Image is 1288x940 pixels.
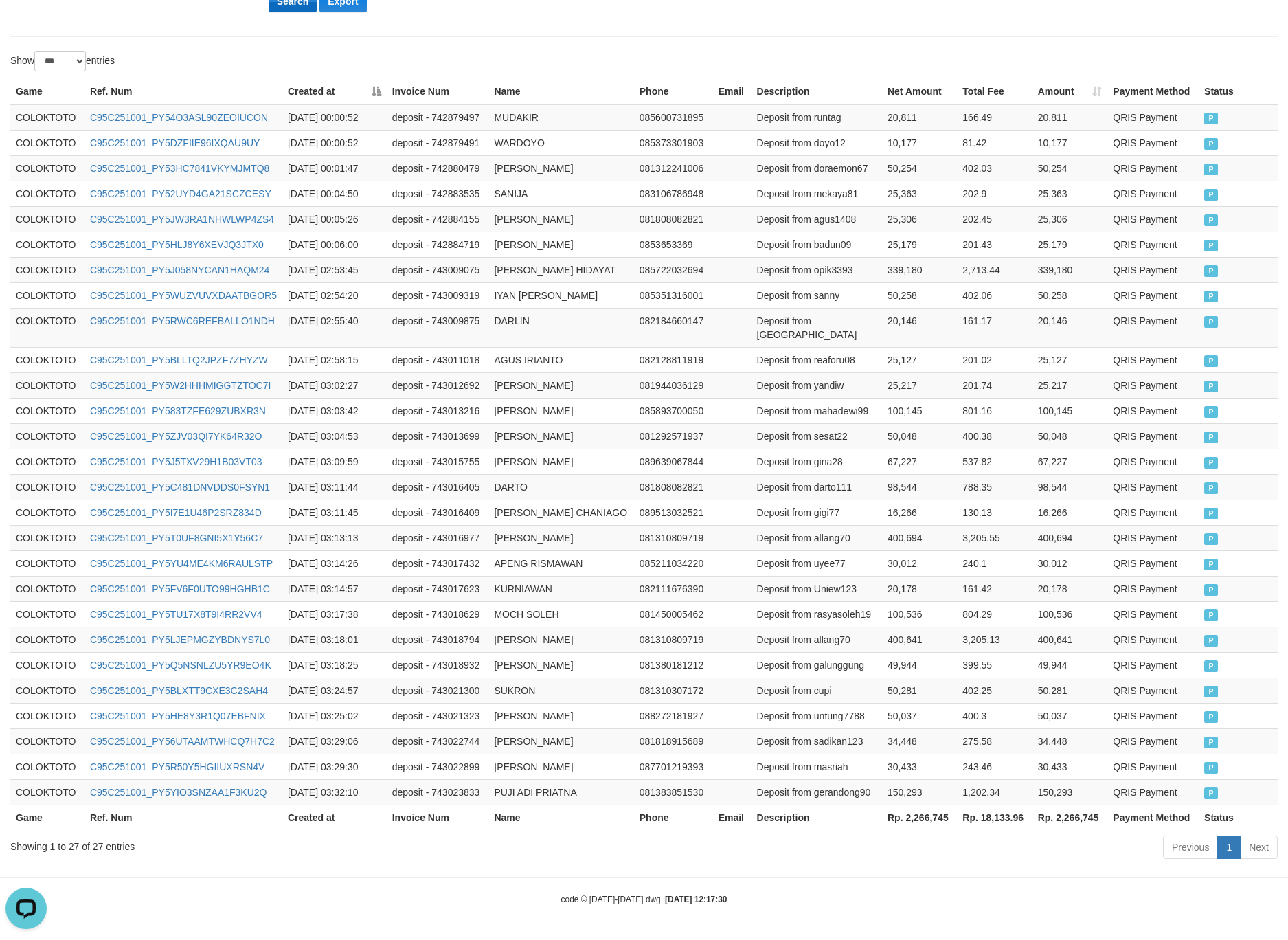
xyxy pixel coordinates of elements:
td: 30,012 [1032,550,1108,576]
td: Deposit from mahadewi99 [752,398,882,423]
span: PAID [1204,482,1218,494]
td: 081808082821 [634,474,713,500]
td: 16,266 [882,500,957,525]
td: 085722032694 [634,257,713,282]
span: PAID [1204,559,1218,570]
td: [DATE] 02:55:40 [282,308,387,347]
td: 400.38 [957,423,1032,449]
a: C95C251001_PY5LJEPMGZYBDNYS7L0 [90,634,270,645]
span: PAID [1204,457,1218,469]
td: DARLIN [488,308,633,347]
td: 085600731895 [634,104,713,131]
td: 81.42 [957,130,1032,155]
td: [PERSON_NAME] [488,155,633,181]
td: deposit - 743017623 [387,576,489,601]
td: 100,145 [1032,398,1108,423]
td: 20,178 [1032,576,1108,601]
a: Next [1240,836,1278,859]
td: 25,217 [1032,372,1108,398]
td: deposit - 743009875 [387,308,489,347]
a: C95C251001_PY53HC7841VKYMJMTQ8 [90,163,269,174]
td: Deposit from doraemon67 [752,155,882,181]
span: PAID [1204,214,1218,226]
td: [DATE] 03:09:59 [282,449,387,474]
td: 081450005462 [634,601,713,627]
td: deposit - 743017432 [387,550,489,576]
select: Showentries [34,51,86,71]
td: [DATE] 00:00:52 [282,130,387,155]
th: Invoice Num [387,79,489,104]
td: 085893700050 [634,398,713,423]
td: COLOKTOTO [10,550,84,576]
td: 081808082821 [634,206,713,232]
td: QRIS Payment [1107,347,1199,372]
th: Name [488,79,633,104]
td: 25,306 [1032,206,1108,232]
td: 3,205.13 [957,627,1032,652]
td: QRIS Payment [1107,550,1199,576]
td: 339,180 [882,257,957,282]
span: PAID [1204,164,1218,175]
td: QRIS Payment [1107,398,1199,423]
span: PAID [1204,660,1218,672]
td: 081310809719 [634,525,713,550]
td: COLOKTOTO [10,398,84,423]
td: 082111676390 [634,576,713,601]
td: Deposit from mekaya81 [752,181,882,206]
td: 30,012 [882,550,957,576]
td: 2,713.44 [957,257,1032,282]
td: [DATE] 02:53:45 [282,257,387,282]
td: 804.29 [957,601,1032,627]
td: 98,544 [1032,474,1108,500]
td: [DATE] 03:11:45 [282,500,387,525]
td: deposit - 742883535 [387,181,489,206]
td: Deposit from gigi77 [752,500,882,525]
td: 240.1 [957,550,1032,576]
span: PAID [1204,508,1218,519]
span: PAID [1204,240,1218,251]
td: 161.42 [957,576,1032,601]
td: 402.25 [957,678,1032,703]
td: 082128811919 [634,347,713,372]
a: C95C251001_PY5RWC6REFBALLO1NDH [90,315,275,326]
td: QRIS Payment [1107,423,1199,449]
a: C95C251001_PY583TZFE629ZUBXR3N [90,405,266,416]
td: 20,811 [1032,104,1108,131]
td: [DATE] 00:04:50 [282,181,387,206]
td: 130.13 [957,500,1032,525]
th: Payment Method [1107,79,1199,104]
td: QRIS Payment [1107,500,1199,525]
td: 537.82 [957,449,1032,474]
a: C95C251001_PY5ZJV03QI7YK64R32O [90,431,262,442]
td: Deposit from Uniew123 [752,576,882,601]
a: C95C251001_PY5BLLTQ2JPZF7ZHYZW [90,355,268,366]
td: COLOKTOTO [10,423,84,449]
td: [DATE] 03:18:25 [282,652,387,678]
td: Deposit from reaforu08 [752,347,882,372]
a: C95C251001_PY5J5TXV29H1B03VT03 [90,456,262,467]
td: [DATE] 00:05:26 [282,206,387,232]
td: 67,227 [882,449,957,474]
td: [DATE] 03:04:53 [282,423,387,449]
td: 400,694 [882,525,957,550]
td: QRIS Payment [1107,372,1199,398]
td: 25,179 [882,232,957,257]
td: 339,180 [1032,257,1108,282]
td: [DATE] 03:14:57 [282,576,387,601]
td: 50,254 [882,155,957,181]
td: KURNIAWAN [488,576,633,601]
th: Created at: activate to sort column descending [282,79,387,104]
td: [DATE] 02:54:20 [282,282,387,308]
td: QRIS Payment [1107,155,1199,181]
td: COLOKTOTO [10,232,84,257]
span: PAID [1204,381,1218,392]
td: QRIS Payment [1107,308,1199,347]
td: 161.17 [957,308,1032,347]
td: COLOKTOTO [10,130,84,155]
td: deposit - 743015755 [387,449,489,474]
td: SANIJA [488,181,633,206]
td: 085211034220 [634,550,713,576]
td: 49,944 [1032,652,1108,678]
td: [DATE] 00:06:00 [282,232,387,257]
td: 50,258 [882,282,957,308]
